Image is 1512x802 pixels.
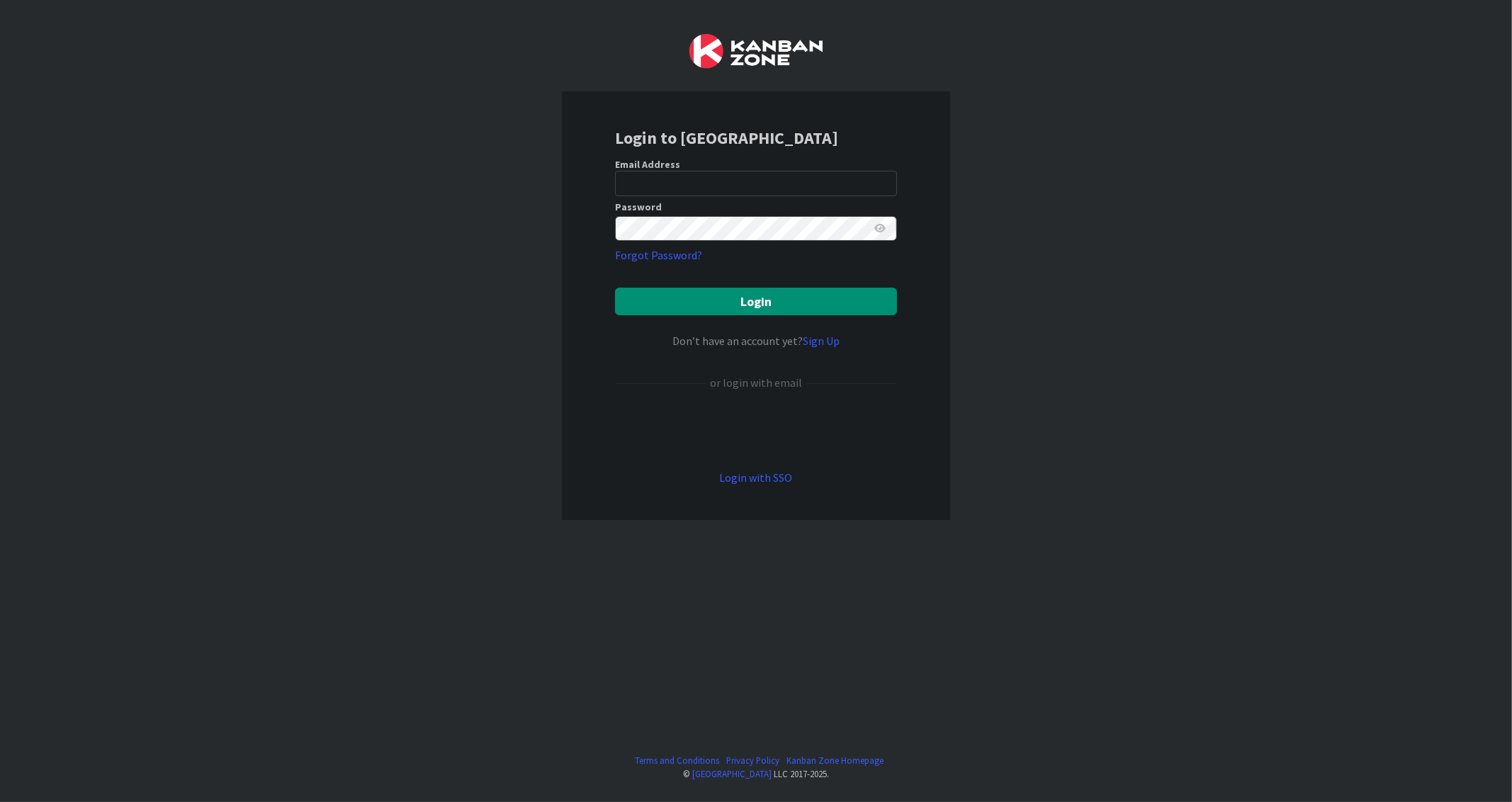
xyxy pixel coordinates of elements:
iframe: Sign in with Google Button [608,414,904,446]
div: Don’t have an account yet? [615,332,897,349]
a: Login with SSO [720,470,793,485]
a: Kanban Zone Homepage [787,754,884,767]
b: Login to [GEOGRAPHIC_DATA] [615,127,838,149]
div: © LLC 2017- 2025 . [628,767,884,781]
a: Privacy Policy [727,754,780,767]
a: Sign Up [803,334,840,348]
button: Login [615,288,897,315]
img: Kanban Zone [689,34,823,69]
a: Terms and Conditions [636,754,720,767]
label: Email Address [615,158,680,171]
a: Forgot Password? [615,247,702,264]
div: or login with email [706,374,806,391]
label: Password [615,202,662,212]
a: [GEOGRAPHIC_DATA] [692,768,772,779]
